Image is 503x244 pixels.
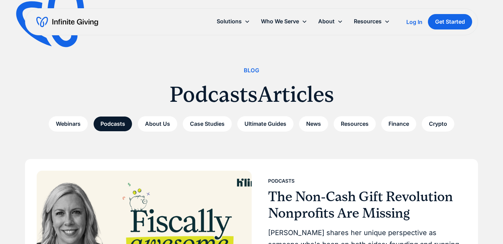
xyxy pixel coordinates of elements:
div: Resources [354,17,382,26]
a: Case Studies [183,116,232,132]
div: Log In [406,19,422,25]
a: News [299,116,328,132]
a: Resources [334,116,376,132]
a: Podcasts [93,116,132,132]
a: Webinars [49,116,88,132]
div: About [318,17,335,26]
a: Log In [406,18,422,26]
a: Ultimate Guides [237,116,294,132]
a: About Us [138,116,177,132]
h1: Podcasts [169,81,258,108]
div: Solutions [217,17,242,26]
a: Finance [381,116,416,132]
div: Blog [244,66,260,75]
div: Who We Serve [261,17,299,26]
h3: The Non-Cash Gift Revolution Nonprofits Are Missing [268,188,461,221]
div: Podcasts [268,177,295,185]
h1: Articles [258,81,334,108]
a: Get Started [428,14,472,29]
a: Crypto [422,116,454,132]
